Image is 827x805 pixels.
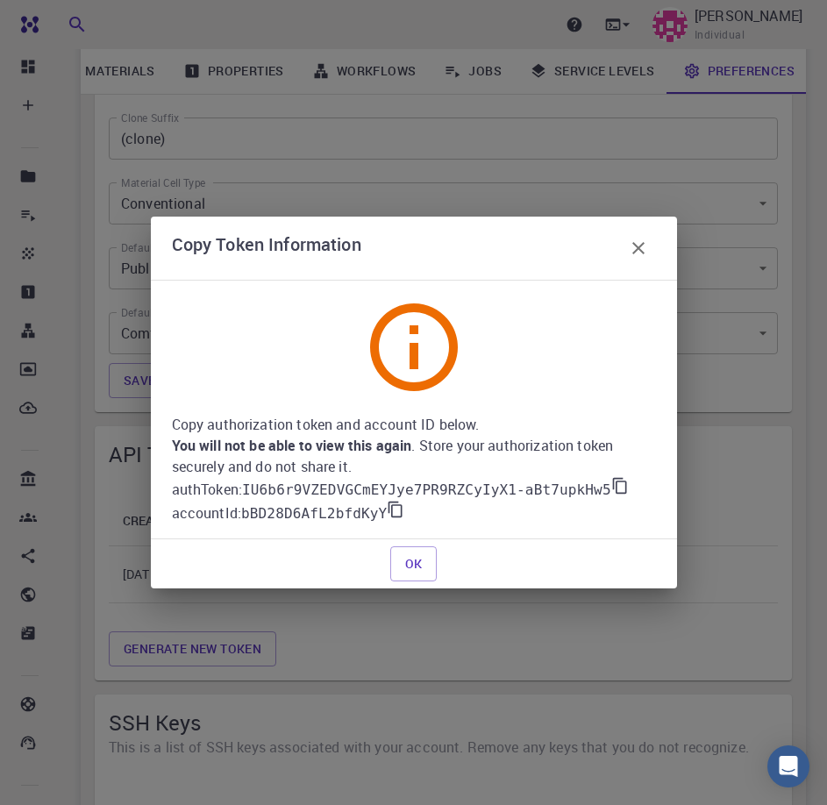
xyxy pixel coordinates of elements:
[172,501,656,524] p: accountId :
[172,231,361,266] h6: Copy Token Information
[35,12,97,28] span: Soporte
[390,546,438,581] button: OK
[767,745,809,787] div: Open Intercom Messenger
[241,505,387,522] code: bBD28D6AfL2bfdKyY
[242,481,611,498] code: IU6b6r9VZEDVGCmEYJye7PR9RZCyIyX1-aBt7upkHw5
[172,477,656,501] p: authToken :
[172,414,656,477] p: Copy authorization token and account ID below. . Store your authorization token securely and do n...
[172,436,412,455] b: You will not be able to view this again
